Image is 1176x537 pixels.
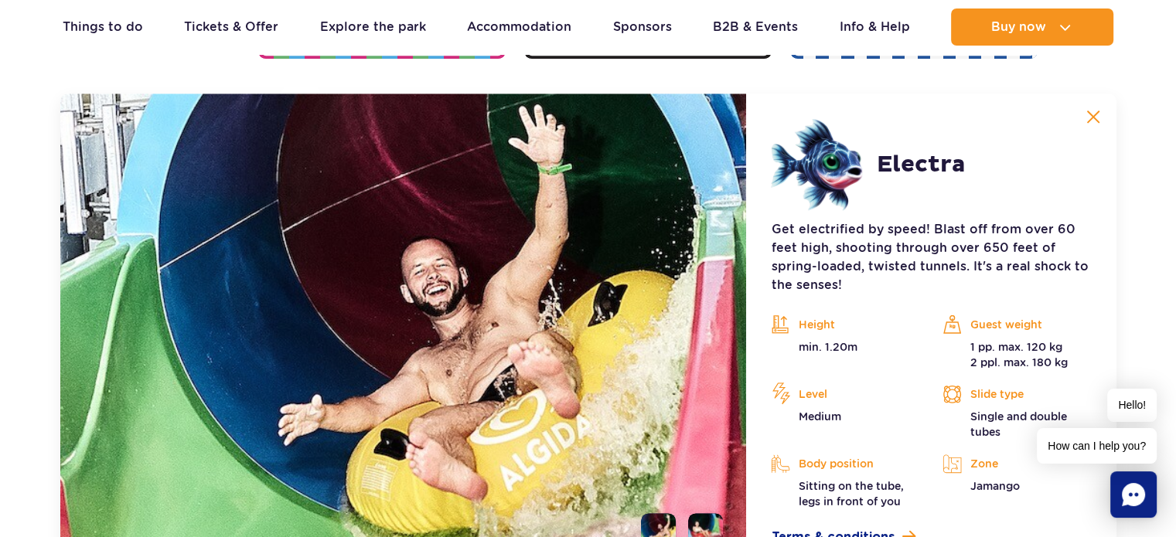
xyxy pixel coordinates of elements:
[184,8,278,46] a: Tickets & Offer
[876,151,965,178] h2: Electra
[1037,428,1157,464] span: How can I help you?
[63,8,143,46] a: Things to do
[943,382,1091,406] p: Slide type
[713,8,798,46] a: B2B & Events
[320,8,426,46] a: Explore the park
[943,313,1091,336] p: Guest weight
[771,478,919,509] p: Sitting on the tube, legs in front of you
[991,20,1046,34] span: Buy now
[771,118,864,211] img: 683e9dc030483830179588.png
[840,8,910,46] a: Info & Help
[771,452,919,475] p: Body position
[951,8,1113,46] button: Buy now
[943,452,1091,475] p: Zone
[771,313,919,336] p: Height
[467,8,571,46] a: Accommodation
[943,409,1091,440] p: Single and double tubes
[943,478,1091,494] p: Jamango
[771,220,1091,294] p: Get electrified by speed! Blast off from over 60 feet high, shooting through over 650 feet of spr...
[771,409,919,424] p: Medium
[1110,471,1157,518] div: Chat
[771,339,919,355] p: min. 1.20m
[943,339,1091,370] p: 1 pp. max. 120 kg 2 ppl. max. 180 kg
[771,382,919,406] p: Level
[1107,389,1157,422] span: Hello!
[613,8,672,46] a: Sponsors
